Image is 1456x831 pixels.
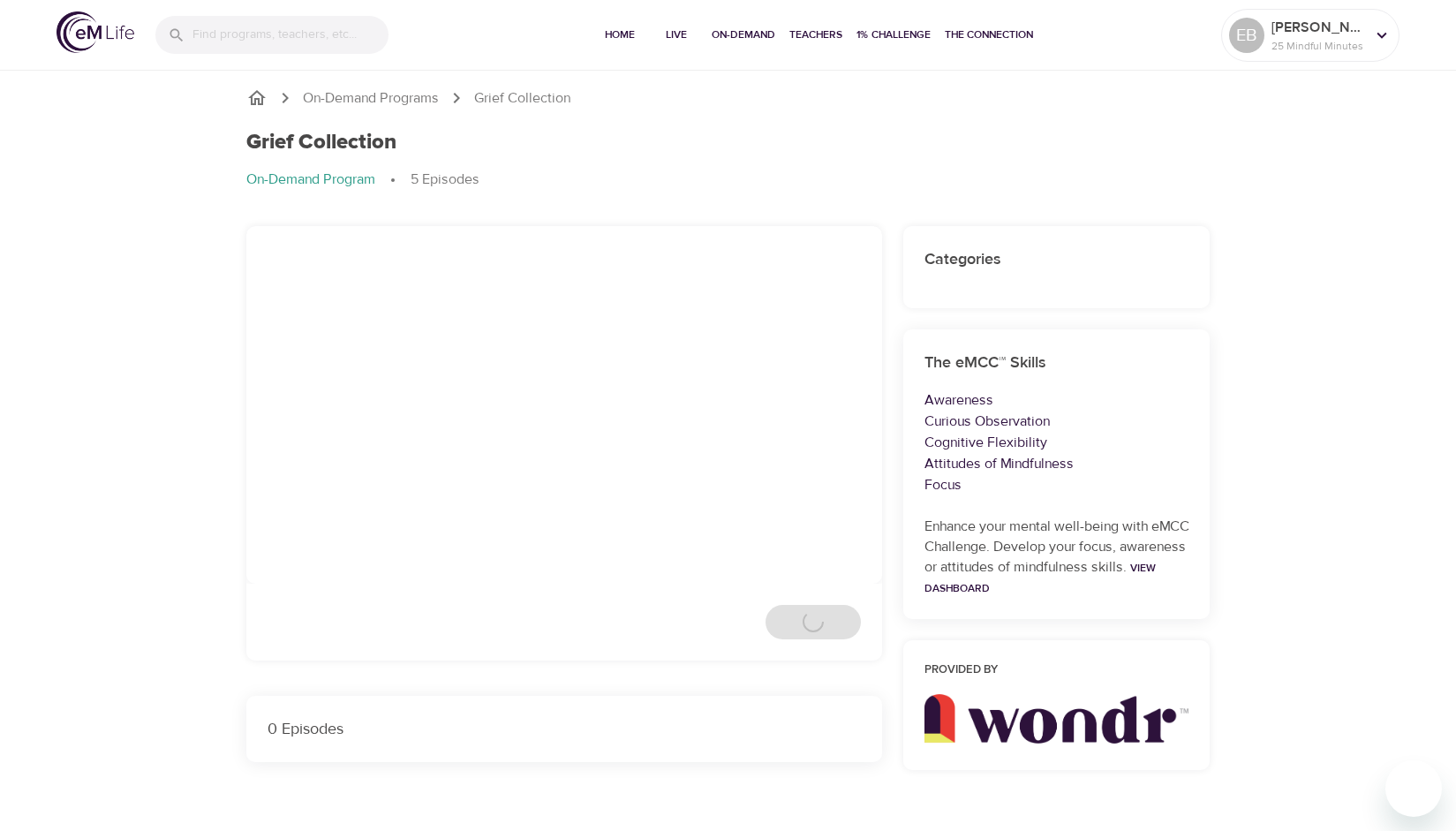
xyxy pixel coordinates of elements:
img: wondr_new.png [924,694,1189,744]
span: 1% Challenge [856,26,931,44]
p: Focus [924,474,1189,495]
h6: Provided by [924,661,1189,680]
span: Home [599,26,641,44]
iframe: Button to launch messaging window [1385,760,1442,817]
p: 5 Episodes [411,170,479,190]
span: Teachers [789,26,842,44]
p: Curious Observation [924,411,1189,432]
p: Enhance your mental well-being with eMCC Challenge. Develop your focus, awareness or attitudes of... [924,517,1189,598]
span: Live [655,26,698,44]
p: Awareness [924,389,1189,411]
p: 0 Episodes [268,717,861,741]
h6: The eMCC™ Skills [924,351,1189,376]
p: Attitudes of Mindfulness [924,453,1189,474]
p: On-Demand Program [246,170,375,190]
div: EB [1229,18,1264,53]
img: logo [57,11,134,53]
span: The Connection [945,26,1033,44]
nav: breadcrumb [246,170,1211,191]
h6: Categories [924,247,1189,273]
p: [PERSON_NAME] [1271,17,1365,38]
a: On-Demand Programs [303,88,439,109]
p: Grief Collection [474,88,570,109]
p: 25 Mindful Minutes [1271,38,1365,54]
span: On-Demand [712,26,775,44]
p: Cognitive Flexibility [924,432,1189,453]
h1: Grief Collection [246,130,396,155]
input: Find programs, teachers, etc... [192,16,389,54]
nav: breadcrumb [246,87,1211,109]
